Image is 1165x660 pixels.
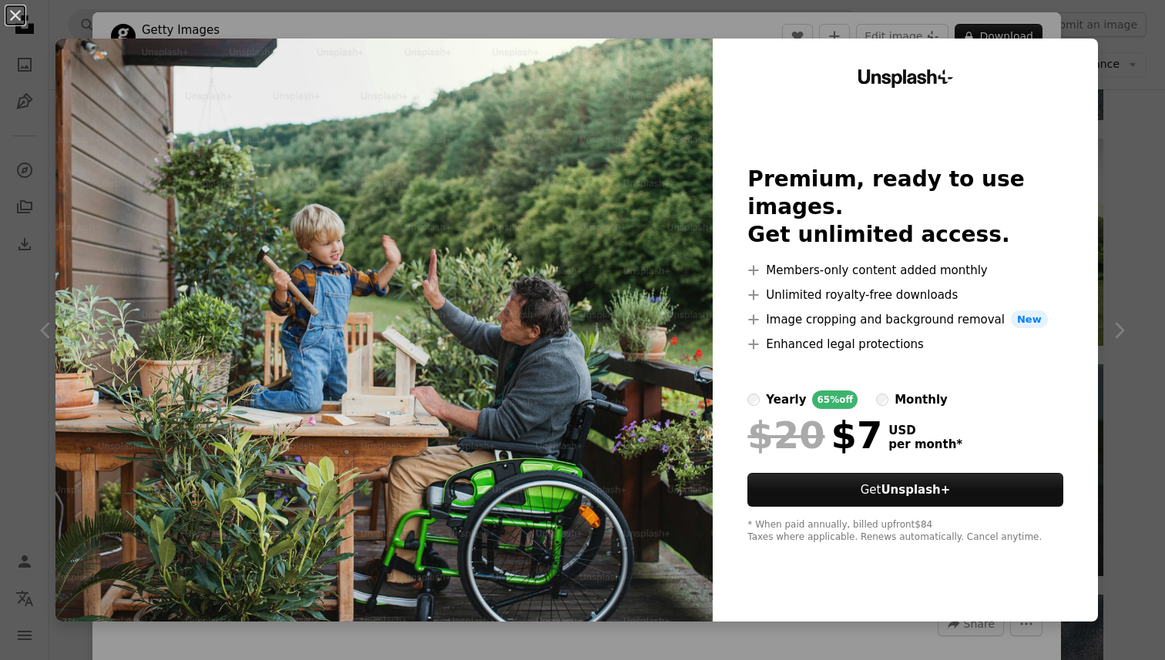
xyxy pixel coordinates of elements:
span: USD [888,424,962,437]
li: Image cropping and background removal [747,310,1063,329]
div: * When paid annually, billed upfront $84 Taxes where applicable. Renews automatically. Cancel any... [747,519,1063,544]
span: $20 [747,415,824,455]
span: New [1011,310,1048,329]
div: 65% off [812,390,858,409]
div: $7 [747,415,882,455]
li: Enhanced legal protections [747,335,1063,353]
li: Members-only content added monthly [747,261,1063,280]
div: yearly [766,390,806,409]
li: Unlimited royalty-free downloads [747,286,1063,304]
h2: Premium, ready to use images. Get unlimited access. [747,166,1063,249]
strong: Unsplash+ [881,483,950,497]
button: GetUnsplash+ [747,473,1063,507]
div: monthly [895,390,948,409]
input: yearly65%off [747,394,760,406]
input: monthly [876,394,888,406]
span: per month * [888,437,962,451]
